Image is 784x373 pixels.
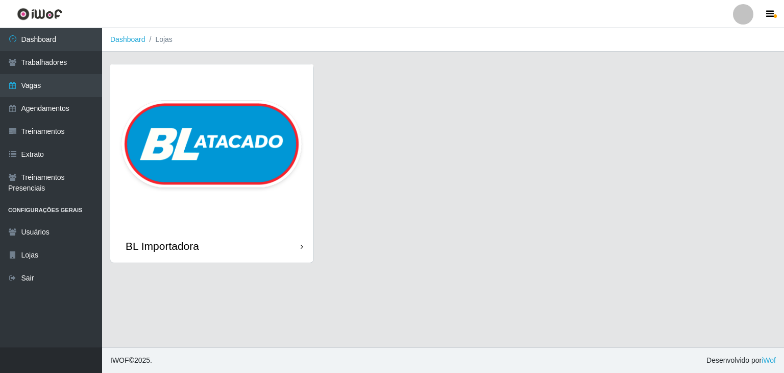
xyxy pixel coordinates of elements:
span: © 2025 . [110,355,152,366]
span: Desenvolvido por [706,355,776,366]
a: Dashboard [110,35,145,43]
a: BL Importadora [110,64,313,263]
div: BL Importadora [126,240,199,252]
nav: breadcrumb [102,28,784,52]
span: IWOF [110,356,129,364]
img: CoreUI Logo [17,8,62,20]
li: Lojas [145,34,173,45]
a: iWof [762,356,776,364]
img: cardImg [110,64,313,229]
